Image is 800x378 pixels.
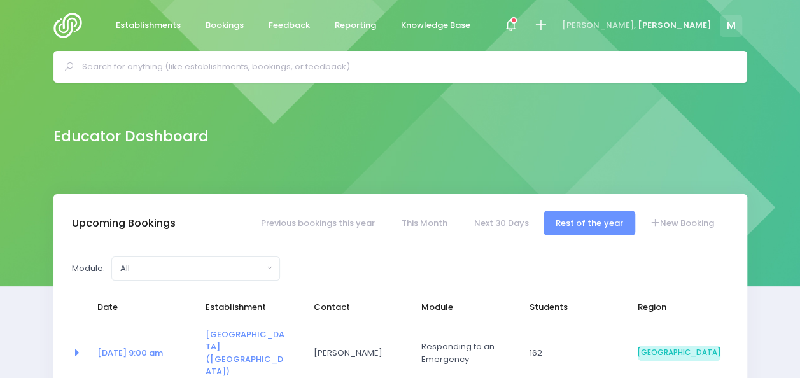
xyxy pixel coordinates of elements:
span: M [720,15,742,37]
span: Feedback [269,19,310,32]
span: [PERSON_NAME], [562,19,636,32]
h2: Educator Dashboard [53,128,209,145]
label: Module: [72,262,105,275]
input: Search for anything (like establishments, bookings, or feedback) [82,57,729,76]
a: New Booking [637,211,726,235]
span: Knowledge Base [401,19,470,32]
span: Students [530,301,612,314]
a: [GEOGRAPHIC_DATA] ([GEOGRAPHIC_DATA]) [206,328,284,378]
span: Region [638,301,720,314]
a: Bookings [195,13,255,38]
span: Reporting [335,19,376,32]
a: Rest of the year [544,211,635,235]
a: Feedback [258,13,321,38]
a: Previous bookings this year [248,211,387,235]
span: 162 [530,347,612,360]
span: [PERSON_NAME] [638,19,712,32]
span: Module [421,301,504,314]
span: [GEOGRAPHIC_DATA] [638,346,720,361]
img: Logo [53,13,90,38]
span: Establishment [206,301,288,314]
a: Knowledge Base [391,13,481,38]
span: [PERSON_NAME] [313,347,396,360]
button: All [111,256,280,281]
span: Establishments [116,19,181,32]
span: Date [97,301,180,314]
a: Next 30 Days [462,211,542,235]
a: Reporting [325,13,387,38]
h3: Upcoming Bookings [72,217,176,230]
a: [DATE] 9:00 am [97,347,163,359]
a: This Month [389,211,460,235]
span: Bookings [206,19,244,32]
span: Responding to an Emergency [421,340,504,365]
div: All [120,262,263,275]
span: Contact [313,301,396,314]
a: Establishments [106,13,192,38]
